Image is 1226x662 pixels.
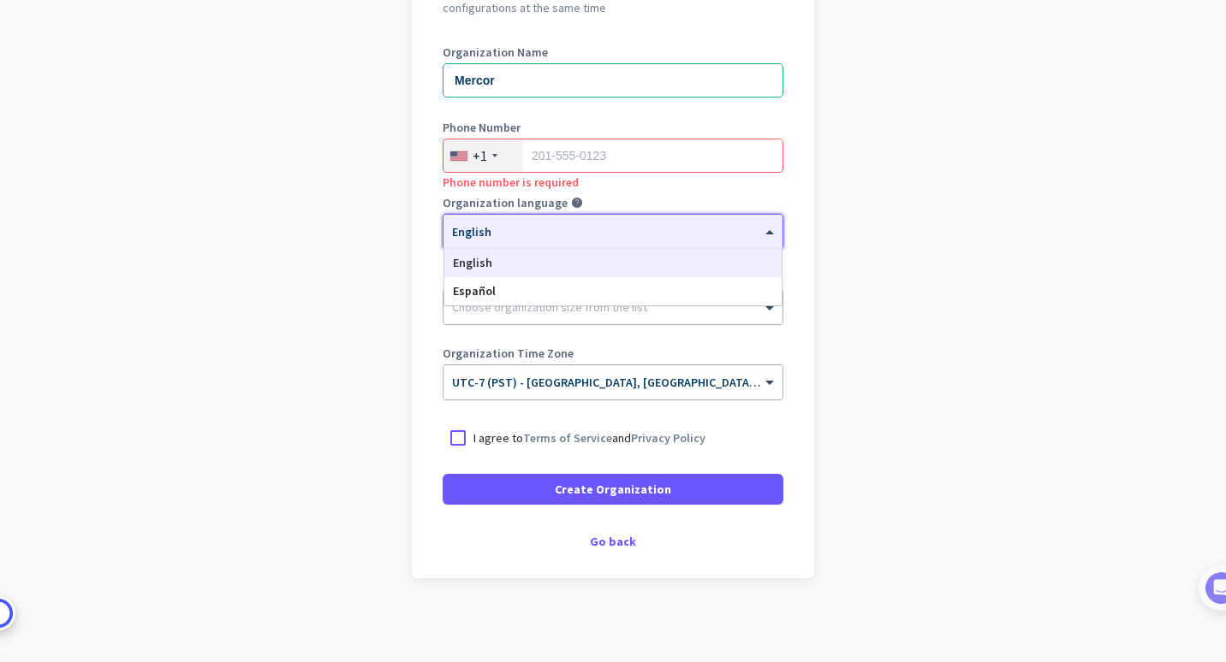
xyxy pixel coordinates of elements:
span: Phone number is required [443,174,579,190]
div: +1 [473,147,487,164]
span: English [453,255,492,270]
a: Terms of Service [523,430,612,446]
label: Organization Name [443,46,783,58]
label: Organization Size (Optional) [443,272,783,284]
label: Organization Time Zone [443,347,783,359]
input: What is the name of your organization? [443,63,783,98]
label: Phone Number [443,121,783,133]
i: help [571,197,583,209]
span: Create Organization [555,481,671,498]
div: Go back [443,535,783,547]
button: Create Organization [443,474,783,505]
a: Privacy Policy [631,430,705,446]
span: Español [453,283,496,298]
p: I agree to and [473,429,705,446]
label: Organization language [443,197,568,209]
div: Options List [444,249,782,305]
input: 201-555-0123 [443,139,783,173]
